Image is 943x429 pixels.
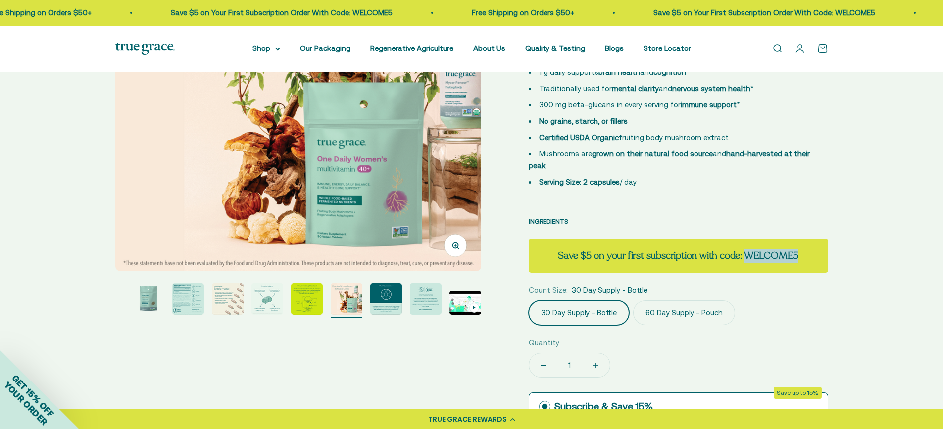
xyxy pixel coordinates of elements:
strong: mental clarity [612,84,659,93]
p: Save $5 on Your First Subscription Order With Code: WELCOME5 [652,7,874,19]
a: Our Packaging [300,44,350,52]
button: Go to item 10 [449,291,481,318]
strong: immune support [681,100,737,109]
button: Go to item 9 [410,283,442,318]
span: GET 15% OFF [10,373,56,419]
span: 300 mg beta-glucans in every serving for * [539,100,740,109]
img: Meaningful Ingredients. Effective Doses. [331,283,362,315]
span: Traditionally used for and * [539,84,754,93]
label: Quantity: [529,337,561,349]
legend: Count Size: [529,285,568,296]
strong: Certified USDA Organic [539,133,619,142]
button: Go to item 8 [370,283,402,318]
button: Go to item 6 [291,283,323,318]
li: / day [529,176,828,188]
strong: No grains, starch, or fillers [539,117,628,125]
button: Go to item 4 [212,283,244,318]
p: Save $5 on Your First Subscription Order With Code: WELCOME5 [170,7,392,19]
div: TRUE GRACE REWARDS [428,414,507,425]
img: True Grace mushrooms undergo a multi-step hot water extraction process to create extracts with 25... [370,283,402,315]
span: 30 Day Supply - Bottle [572,285,647,296]
button: Go to item 3 [172,283,204,318]
strong: cognition [653,68,686,76]
img: The "fruiting body" (typically the stem, gills, and cap of the mushroom) has higher levels of act... [291,283,323,315]
a: Free Shipping on Orders $50+ [471,8,573,17]
img: Support brain, nerve, and cognitive health* Third part tested for purity and potency Fruiting bod... [251,283,283,315]
strong: brain health [598,68,640,76]
span: Mushrooms are and [529,149,810,170]
button: INGREDIENTS [529,215,568,227]
img: - Mushrooms are grown on their natural food source and hand-harvested at their peak - 250 mg beta... [212,283,244,315]
a: Regenerative Agriculture [370,44,453,52]
button: Go to item 5 [251,283,283,318]
strong: Save $5 on your first subscription with code: WELCOME5 [558,249,798,262]
span: YOUR ORDER [2,380,50,427]
button: Increase quantity [581,353,610,377]
a: Store Locator [644,44,691,52]
button: Go to item 2 [133,283,164,318]
span: INGREDIENTS [529,218,568,225]
strong: Serving Size: 2 capsules [539,178,620,186]
a: About Us [473,44,505,52]
img: Try Grvae full-spectrum mushroom extracts are crafted with intention. We start with the fruiting ... [172,283,204,315]
span: 1 g daily supports and * [539,68,690,76]
img: Lion's Mane Mushroom Supplement for Brain, Nerve&Cognitive Support* - 1 g daily supports brain he... [133,283,164,315]
button: Decrease quantity [529,353,558,377]
li: fruiting body mushroom extract [529,132,828,143]
button: Go to item 7 [331,283,362,318]
a: Blogs [605,44,624,52]
strong: grown on their natural food source [592,149,713,158]
strong: nervous system health [672,84,750,93]
summary: Shop [252,43,280,54]
a: Quality & Testing [525,44,585,52]
img: We work with Alkemist Labs, an independent, accredited botanical testing lab, to test the purity,... [410,283,442,315]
